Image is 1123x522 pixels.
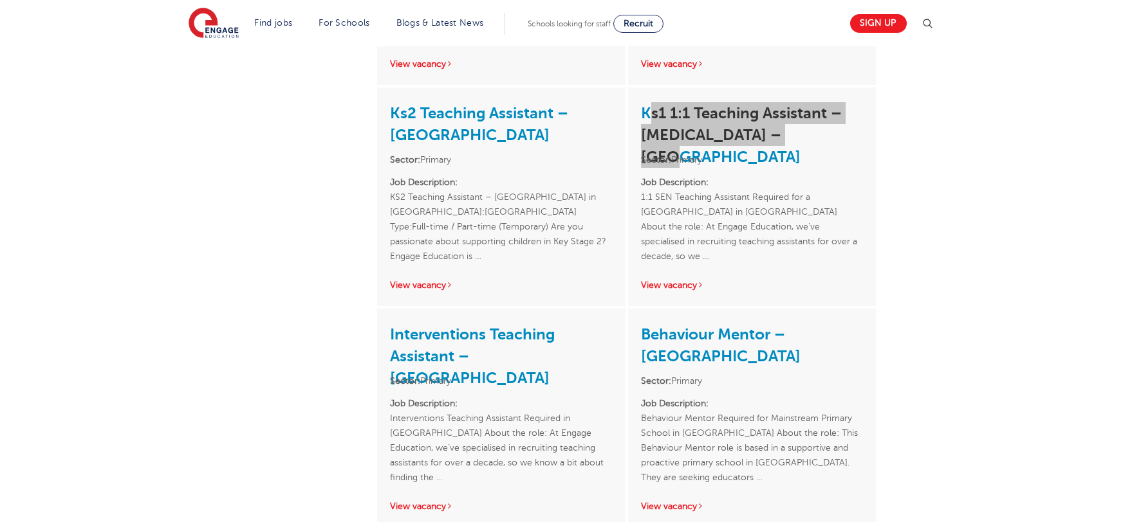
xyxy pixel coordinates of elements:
a: Recruit [613,15,664,33]
p: Interventions Teaching Assistant Required in [GEOGRAPHIC_DATA] About the role: At Engage Educatio... [390,396,612,485]
li: Primary [641,152,863,167]
a: Blogs & Latest News [396,18,484,28]
span: Recruit [624,19,653,28]
li: Primary [641,373,863,388]
a: Ks2 Teaching Assistant – [GEOGRAPHIC_DATA] [390,104,568,144]
a: View vacancy [390,59,453,69]
span: Schools looking for staff [528,19,611,28]
a: View vacancy [390,501,453,511]
strong: Job Description: [390,177,458,187]
a: View vacancy [641,280,704,290]
a: Interventions Teaching Assistant – [GEOGRAPHIC_DATA] [390,325,555,387]
a: Sign up [850,14,907,33]
a: View vacancy [390,280,453,290]
img: Engage Education [189,8,239,40]
strong: Sector: [641,155,671,165]
p: 1:1 SEN Teaching Assistant Required for a [GEOGRAPHIC_DATA] in [GEOGRAPHIC_DATA] About the role: ... [641,175,863,264]
a: Ks1 1:1 Teaching Assistant – [MEDICAL_DATA] – [GEOGRAPHIC_DATA] [641,104,842,166]
strong: Job Description: [390,399,458,408]
li: Primary [390,152,612,167]
a: View vacancy [641,501,704,511]
a: For Schools [319,18,369,28]
strong: Sector: [390,376,420,386]
p: Behaviour Mentor Required for Mainstream Primary School in [GEOGRAPHIC_DATA] About the role: This... [641,396,863,485]
a: Behaviour Mentor – [GEOGRAPHIC_DATA] [641,325,801,365]
strong: Sector: [390,155,420,165]
strong: Job Description: [641,177,709,187]
li: Primary [390,373,612,388]
a: View vacancy [641,59,704,69]
p: KS2 Teaching Assistant – [GEOGRAPHIC_DATA] in [GEOGRAPHIC_DATA]:[GEOGRAPHIC_DATA] Type:Full-time ... [390,175,612,264]
strong: Sector: [641,376,671,386]
strong: Job Description: [641,399,709,408]
a: Find jobs [255,18,293,28]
